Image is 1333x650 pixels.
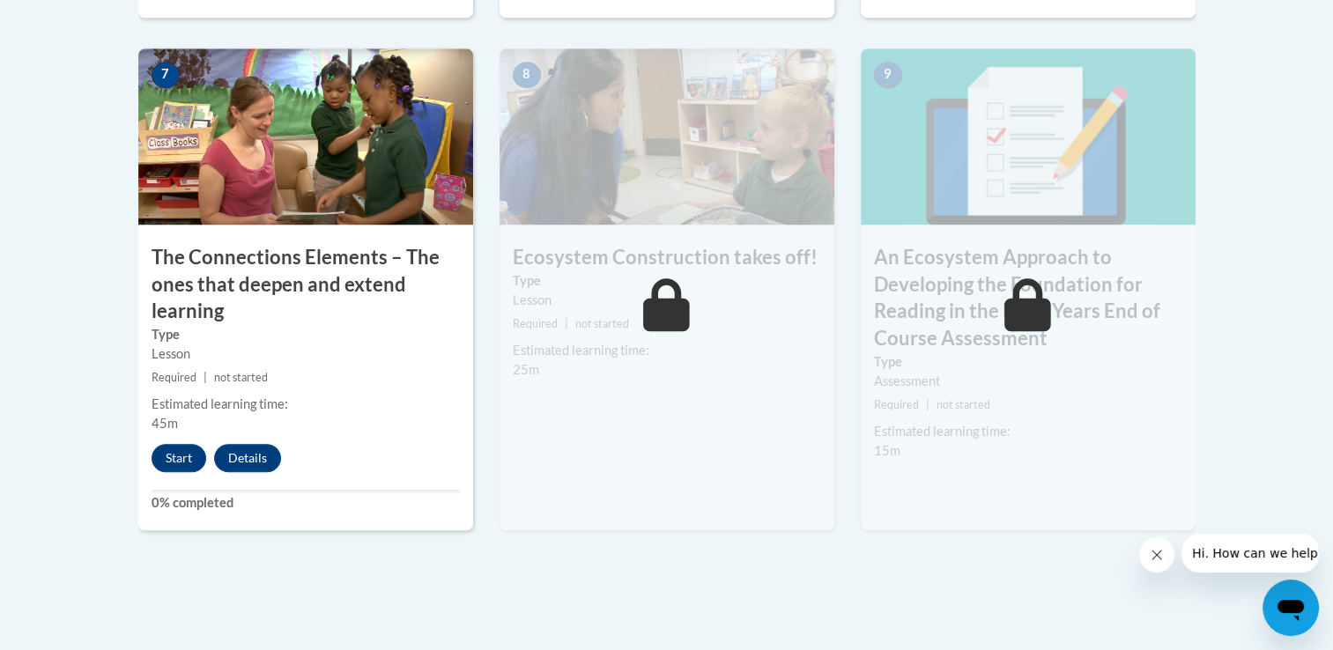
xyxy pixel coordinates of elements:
[138,244,473,325] h3: The Connections Elements – The ones that deepen and extend learning
[1263,580,1319,636] iframe: Button to launch messaging window
[513,341,821,360] div: Estimated learning time:
[11,12,143,26] span: Hi. How can we help?
[152,62,180,88] span: 7
[1181,534,1319,572] iframe: Message from company
[874,62,902,88] span: 9
[500,48,834,225] img: Course Image
[214,444,281,472] button: Details
[874,422,1182,441] div: Estimated learning time:
[152,325,460,344] label: Type
[138,48,473,225] img: Course Image
[152,371,196,384] span: Required
[513,62,541,88] span: 8
[861,48,1196,225] img: Course Image
[513,362,539,377] span: 25m
[1139,537,1174,572] iframe: Close message
[874,398,919,411] span: Required
[513,317,558,330] span: Required
[565,317,568,330] span: |
[152,395,460,414] div: Estimated learning time:
[874,352,1182,372] label: Type
[874,443,900,458] span: 15m
[513,291,821,310] div: Lesson
[152,444,206,472] button: Start
[214,371,268,384] span: not started
[937,398,990,411] span: not started
[575,317,629,330] span: not started
[152,416,178,431] span: 45m
[204,371,207,384] span: |
[500,244,834,271] h3: Ecosystem Construction takes off!
[152,493,460,513] label: 0% completed
[874,372,1182,391] div: Assessment
[513,271,821,291] label: Type
[926,398,929,411] span: |
[861,244,1196,352] h3: An Ecosystem Approach to Developing the Foundation for Reading in the Early Years End of Course A...
[152,344,460,364] div: Lesson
